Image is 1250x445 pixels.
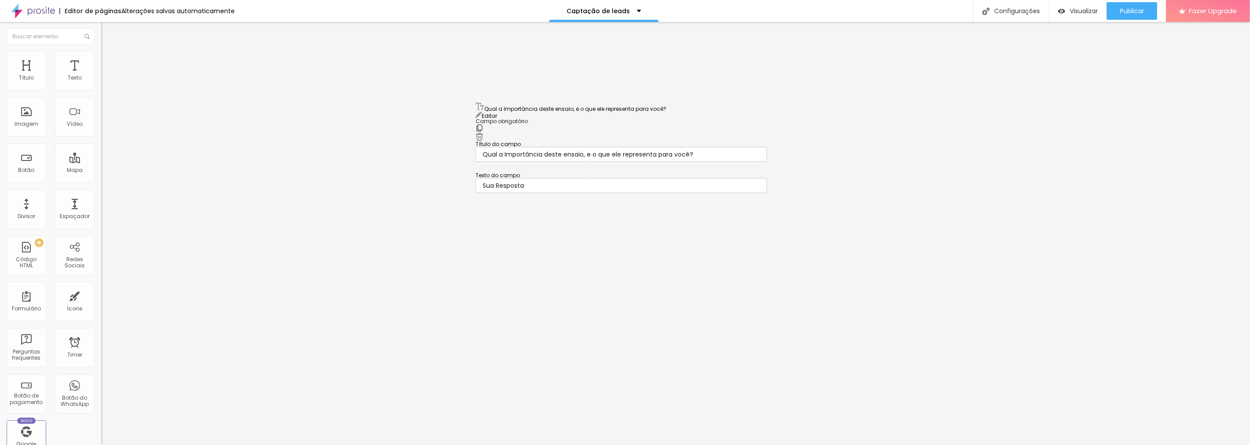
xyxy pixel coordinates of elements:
[1107,2,1157,20] button: Publicar
[9,256,44,269] div: Código HTML
[19,75,34,81] div: Título
[9,349,44,361] div: Perguntas frequentes
[101,22,1250,445] iframe: Editor
[1058,7,1065,15] img: view-1.svg
[567,8,630,14] p: Captação de leads
[57,395,92,408] div: Botão do WhatsApp
[9,393,44,405] div: Botão de pagamento
[1070,7,1098,15] span: Visualizar
[1120,7,1144,15] span: Publicar
[15,121,38,127] div: Imagem
[59,8,121,14] div: Editor de páginas
[18,167,35,173] div: Botão
[121,8,235,14] div: Alterações salvas automaticamente
[7,29,94,44] input: Buscar elemento
[67,352,82,358] div: Timer
[982,7,990,15] img: Icone
[67,167,83,173] div: Mapa
[1189,7,1237,15] span: Fazer Upgrade
[60,213,90,219] div: Espaçador
[18,213,35,219] div: Divisor
[12,306,41,312] div: Formulário
[57,256,92,269] div: Redes Sociais
[67,121,83,127] div: Vídeo
[67,306,83,312] div: Ícone
[17,418,36,424] div: Novo
[68,75,82,81] div: Texto
[1049,2,1107,20] button: Visualizar
[84,34,90,39] img: Icone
